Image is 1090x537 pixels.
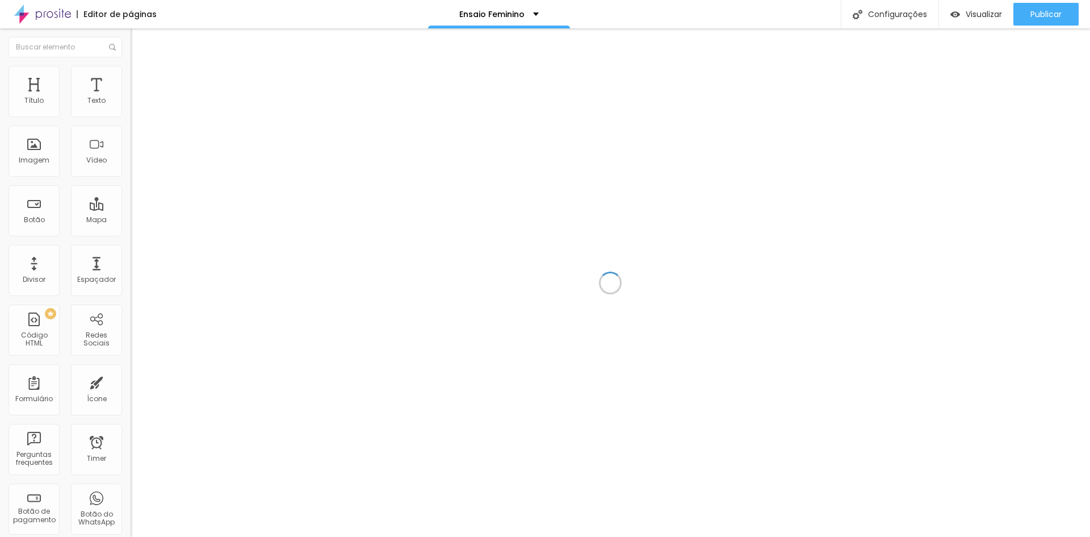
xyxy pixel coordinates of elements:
div: Botão do WhatsApp [74,510,119,527]
div: Divisor [23,276,45,284]
div: Ícone [87,395,107,403]
button: Visualizar [939,3,1013,26]
input: Buscar elemento [9,37,122,57]
div: Editor de páginas [77,10,157,18]
div: Vídeo [86,156,107,164]
div: Redes Sociais [74,331,119,348]
div: Espaçador [77,276,116,284]
div: Formulário [15,395,53,403]
div: Texto [87,97,106,105]
div: Botão de pagamento [11,507,56,524]
span: Visualizar [966,10,1002,19]
img: Icone [109,44,116,51]
div: Timer [87,455,106,463]
div: Mapa [86,216,107,224]
img: view-1.svg [950,10,960,19]
div: Perguntas frequentes [11,451,56,467]
div: Código HTML [11,331,56,348]
div: Título [24,97,44,105]
div: Botão [24,216,45,224]
button: Publicar [1013,3,1079,26]
span: Publicar [1030,10,1062,19]
div: Imagem [19,156,49,164]
img: Icone [853,10,862,19]
p: Ensaio Feminino [459,10,525,18]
